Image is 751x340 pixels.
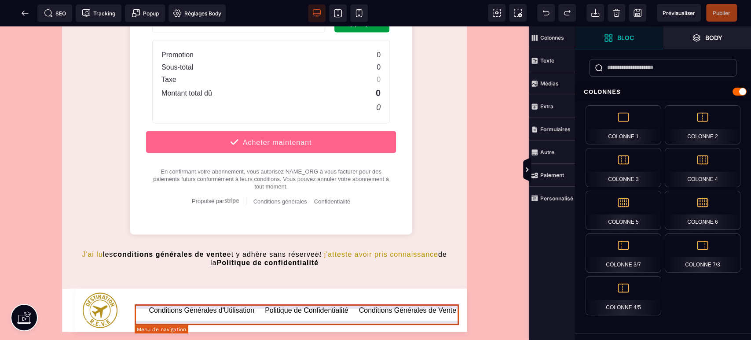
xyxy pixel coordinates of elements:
[132,9,159,18] span: Popup
[529,72,575,95] span: Médias
[161,25,194,33] text: Promotion
[37,4,72,22] span: Métadata SEO
[376,62,381,72] text: 0
[629,4,646,22] span: Enregistrer
[149,278,254,289] a: Conditions Générales d'Utilisation
[663,10,695,16] span: Prévisualiser
[540,126,571,133] strong: Formulaires
[540,80,559,87] strong: Médias
[529,164,575,187] span: Paiement
[529,187,575,210] span: Personnalisé
[169,4,226,22] span: Favicon
[173,9,221,18] span: Réglages Body
[657,4,701,22] span: Aperçu
[146,104,396,127] button: Acheter maintenant
[706,4,737,22] span: Enregistrer le contenu
[575,84,751,100] div: Colonnes
[83,266,117,301] img: 50fb1381c84962a46156ac928aab38bf_LOGO_aucun_blanc.png
[529,49,575,72] span: Texte
[586,233,661,273] div: Colonne 3/7
[377,49,381,57] text: 0
[575,26,663,49] span: Ouvrir les blocs
[665,233,740,273] div: Colonne 7/3
[44,9,66,18] span: SEO
[586,148,661,187] div: Colonne 3
[146,141,396,163] div: En confirmant votre abonnement, vous autorisez NAME_ORG à vous facturer pour des paiements futurs...
[558,4,576,22] span: Rétablir
[529,26,575,49] span: Colonnes
[76,4,121,22] span: Code de suivi
[665,191,740,230] div: Colonne 6
[192,171,224,177] span: Propulsé par
[376,76,381,85] text: 0
[608,4,625,22] span: Nettoyage
[113,224,227,231] b: conditions générales de vente
[529,95,575,118] span: Extra
[540,149,554,155] strong: Autre
[529,118,575,141] span: Formulaires
[617,34,634,41] strong: Bloc
[308,4,326,22] span: Voir bureau
[161,49,176,57] text: Taxe
[488,4,506,22] span: Voir les composants
[509,4,527,22] span: Capture d'écran
[161,63,212,71] text: Montant total dû
[529,141,575,164] span: Autre
[663,26,751,49] span: Ouvrir les calques
[586,105,661,144] div: Colonne 1
[713,10,730,16] span: Publier
[540,34,564,41] strong: Colonnes
[537,4,555,22] span: Défaire
[192,171,239,178] a: Propulsé par
[253,171,307,178] a: Conditions générales
[540,172,564,178] strong: Paiement
[586,4,604,22] span: Importer
[705,34,722,41] strong: Body
[665,148,740,187] div: Colonne 4
[82,9,115,18] span: Tracking
[16,4,34,22] span: Retour
[359,278,456,289] a: Conditions Générales de Vente
[315,224,322,231] i: et
[216,232,319,240] b: Politique de confidentialité
[265,278,348,289] a: Politique de Confidentialité
[540,103,553,110] strong: Extra
[161,37,193,45] text: Sous-total
[586,191,661,230] div: Colonne 5
[350,4,368,22] span: Voir mobile
[314,171,350,178] a: Confidentialité
[377,25,381,33] text: 0
[377,37,381,45] text: 0
[125,4,165,22] span: Créer une alerte modale
[82,221,447,242] text: les et y adhère sans réserve de la
[586,276,661,315] div: Colonne 4/5
[575,157,584,183] span: Afficher les vues
[540,57,554,64] strong: Texte
[329,4,347,22] span: Voir tablette
[665,105,740,144] div: Colonne 2
[540,195,573,202] strong: Personnalisé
